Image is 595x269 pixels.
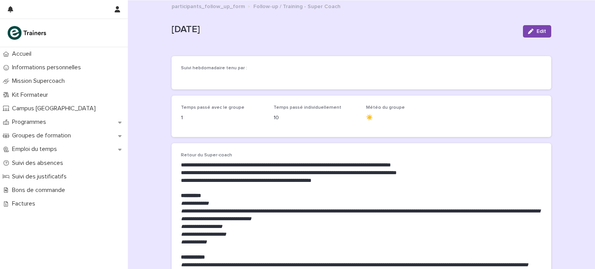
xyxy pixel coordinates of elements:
[9,105,102,112] p: Campus [GEOGRAPHIC_DATA]
[9,77,71,85] p: Mission Supercoach
[181,153,232,158] span: Retour du Super-coach
[9,118,52,126] p: Programmes
[6,25,49,41] img: K0CqGN7SDeD6s4JG8KQk
[172,24,517,35] p: [DATE]
[537,29,546,34] span: Edit
[9,50,38,58] p: Accueil
[181,66,247,70] span: Suivi hebdomadaire tenu par :
[253,2,340,10] p: Follow-up / Training - Super Coach
[181,114,264,122] p: 1
[9,159,69,167] p: Suivi des absences
[273,114,357,122] p: 10
[9,187,71,194] p: Bons de commande
[366,114,449,122] p: ☀️
[9,64,87,71] p: Informations personnelles
[9,91,54,99] p: Kit Formateur
[9,146,63,153] p: Emploi du temps
[9,132,77,139] p: Groupes de formation
[523,25,551,38] button: Edit
[273,105,341,110] span: Temps passé individuellement
[9,200,41,207] p: Factures
[366,105,405,110] span: Météo du groupe
[9,173,73,180] p: Suivi des justificatifs
[172,2,245,10] p: participants_follow_up_form
[181,105,244,110] span: Temps passé avec le groupe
